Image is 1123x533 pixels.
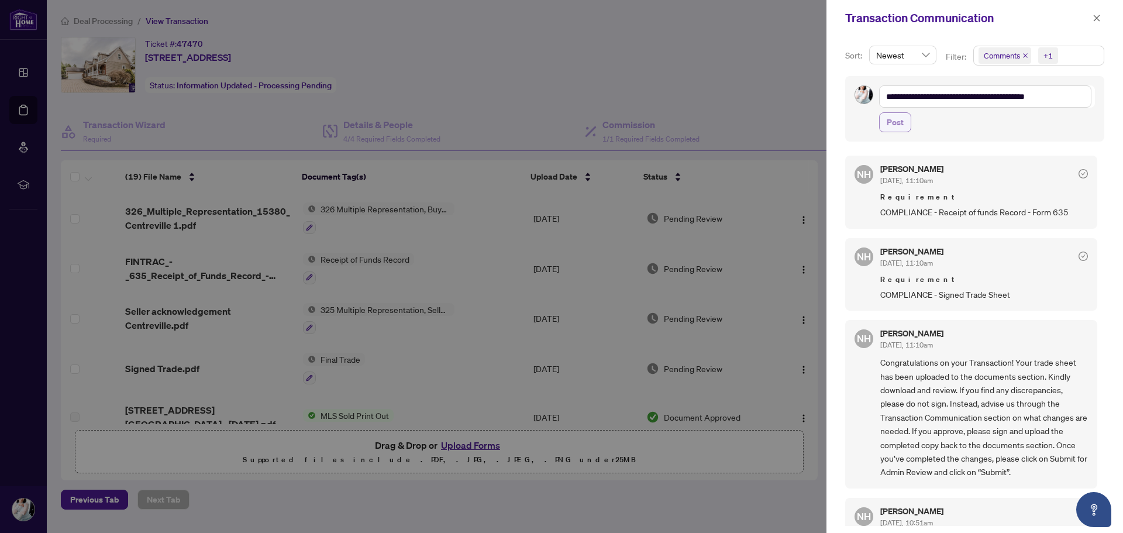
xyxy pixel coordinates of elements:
[879,112,911,132] button: Post
[880,518,933,527] span: [DATE], 10:51am
[880,176,933,185] span: [DATE], 11:10am
[979,47,1031,64] span: Comments
[984,50,1020,61] span: Comments
[880,259,933,267] span: [DATE], 11:10am
[880,507,943,515] h5: [PERSON_NAME]
[857,249,871,264] span: NH
[1093,14,1101,22] span: close
[845,49,864,62] p: Sort:
[1022,53,1028,59] span: close
[880,288,1088,301] span: COMPLIANCE - Signed Trade Sheet
[845,9,1089,27] div: Transaction Communication
[880,191,1088,203] span: Requirement
[887,113,904,132] span: Post
[1076,492,1111,527] button: Open asap
[880,165,943,173] h5: [PERSON_NAME]
[857,331,871,346] span: NH
[880,274,1088,286] span: Requirement
[857,509,871,524] span: NH
[880,205,1088,219] span: COMPLIANCE - Receipt of funds Record - Form 635
[946,50,968,63] p: Filter:
[880,356,1088,479] span: Congratulations on your Transaction! Your trade sheet has been uploaded to the documents section....
[880,247,943,256] h5: [PERSON_NAME]
[855,86,873,104] img: Profile Icon
[880,329,943,338] h5: [PERSON_NAME]
[1079,169,1088,178] span: check-circle
[1079,252,1088,261] span: check-circle
[880,341,933,349] span: [DATE], 11:10am
[876,46,929,64] span: Newest
[1043,50,1053,61] div: +1
[857,167,871,182] span: NH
